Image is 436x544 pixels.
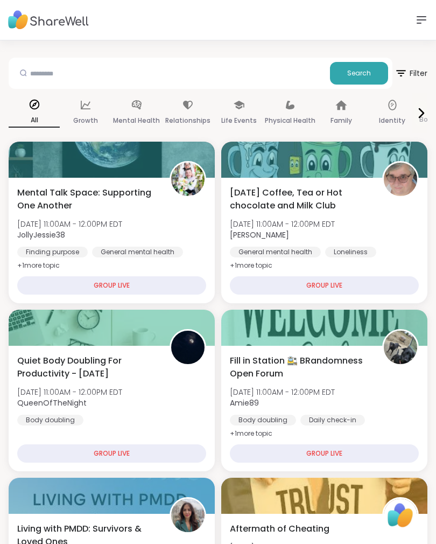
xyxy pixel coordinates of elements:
[330,62,388,85] button: Search
[165,114,210,127] p: Relationships
[395,58,427,89] button: Filter
[17,276,206,295] div: GROUP LIVE
[17,444,206,463] div: GROUP LIVE
[230,219,335,229] span: [DATE] 11:00AM - 12:00PM EDT
[171,163,205,196] img: JollyJessie38
[9,114,60,128] p: All
[230,354,370,380] span: Fill in Station 🚉 BRandomness Open Forum
[230,186,370,212] span: [DATE] Coffee, Tea or Hot chocolate and Milk Club
[384,499,417,532] img: ShareWell
[230,397,259,408] b: Amie89
[73,114,98,127] p: Growth
[8,5,89,35] img: ShareWell Nav Logo
[230,387,335,397] span: [DATE] 11:00AM - 12:00PM EDT
[17,415,83,426] div: Body doubling
[230,247,321,257] div: General mental health
[384,331,417,364] img: Amie89
[300,415,365,426] div: Daily check-in
[92,247,183,257] div: General mental health
[347,68,371,78] span: Search
[171,331,205,364] img: QueenOfTheNight
[230,415,296,426] div: Body doubling
[17,247,88,257] div: Finding purpose
[113,114,160,127] p: Mental Health
[230,229,289,240] b: [PERSON_NAME]
[395,60,427,86] span: Filter
[17,387,122,397] span: [DATE] 11:00AM - 12:00PM EDT
[230,444,419,463] div: GROUP LIVE
[230,522,329,535] span: Aftermath of Cheating
[17,219,122,229] span: [DATE] 11:00AM - 12:00PM EDT
[17,229,65,240] b: JollyJessie38
[379,114,405,127] p: Identity
[221,114,257,127] p: Life Events
[325,247,376,257] div: Loneliness
[384,163,417,196] img: Susan
[330,114,352,127] p: Family
[17,397,87,408] b: QueenOfTheNight
[17,186,158,212] span: Mental Talk Space: Supporting One Another
[230,276,419,295] div: GROUP LIVE
[265,114,315,127] p: Physical Health
[17,354,158,380] span: Quiet Body Doubling For Productivity - [DATE]
[171,499,205,532] img: mollie1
